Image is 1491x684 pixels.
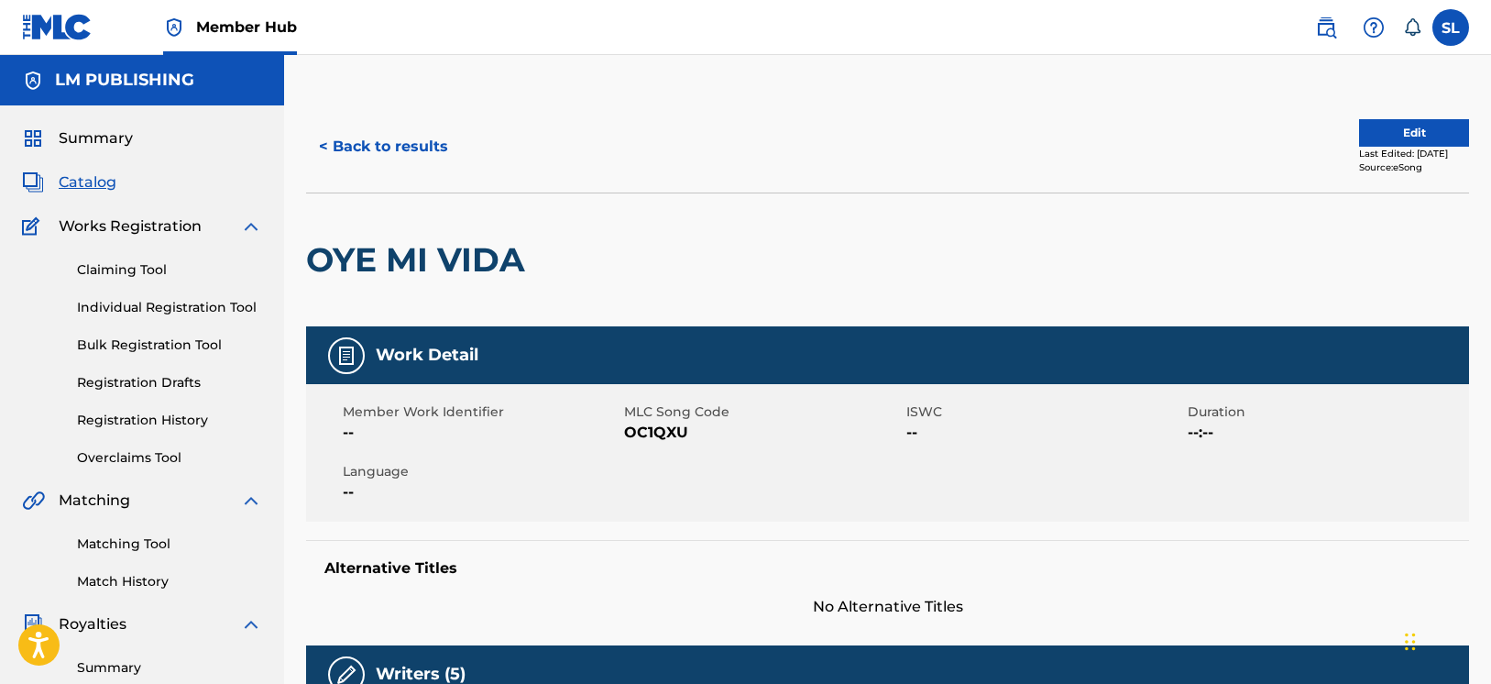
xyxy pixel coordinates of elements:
[376,345,478,366] h5: Work Detail
[1363,17,1385,39] img: help
[240,490,262,512] img: expand
[240,215,262,237] img: expand
[1308,9,1344,46] a: Public Search
[59,613,126,635] span: Royalties
[1359,147,1469,160] div: Last Edited: [DATE]
[906,403,1183,422] span: ISWC
[335,345,357,367] img: Work Detail
[59,171,116,193] span: Catalog
[1355,9,1392,46] div: Help
[1440,428,1491,576] iframe: Resource Center
[343,462,619,481] span: Language
[22,215,46,237] img: Works Registration
[1405,614,1416,669] div: Arrastrar
[59,215,202,237] span: Works Registration
[77,658,262,678] a: Summary
[906,422,1183,444] span: --
[240,613,262,635] img: expand
[77,535,262,554] a: Matching Tool
[1399,596,1491,684] div: Widget de chat
[343,481,619,503] span: --
[1315,17,1337,39] img: search
[22,70,44,92] img: Accounts
[1188,403,1464,422] span: Duration
[163,17,185,39] img: Top Rightsholder
[55,70,194,91] h5: LM PUBLISHING
[22,171,44,193] img: Catalog
[22,171,116,193] a: CatalogCatalog
[77,260,262,280] a: Claiming Tool
[306,124,461,170] button: < Back to results
[77,373,262,392] a: Registration Drafts
[22,127,44,149] img: Summary
[22,490,45,512] img: Matching
[1432,9,1469,46] div: User Menu
[343,403,619,422] span: Member Work Identifier
[324,559,1451,578] h5: Alternative Titles
[306,239,534,281] h2: OYE MI VIDA
[22,613,44,635] img: Royalties
[1399,596,1491,684] iframe: Chat Widget
[77,411,262,430] a: Registration History
[306,596,1469,618] span: No Alternative Titles
[624,422,901,444] span: OC1QXU
[1188,422,1464,444] span: --:--
[624,403,901,422] span: MLC Song Code
[1403,18,1421,37] div: Notifications
[22,127,133,149] a: SummarySummary
[1359,160,1469,174] div: Source: eSong
[77,448,262,468] a: Overclaims Tool
[77,572,262,591] a: Match History
[22,14,93,40] img: MLC Logo
[59,490,130,512] span: Matching
[1359,119,1469,147] button: Edit
[77,298,262,317] a: Individual Registration Tool
[59,127,133,149] span: Summary
[343,422,619,444] span: --
[77,336,262,355] a: Bulk Registration Tool
[196,17,297,38] span: Member Hub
